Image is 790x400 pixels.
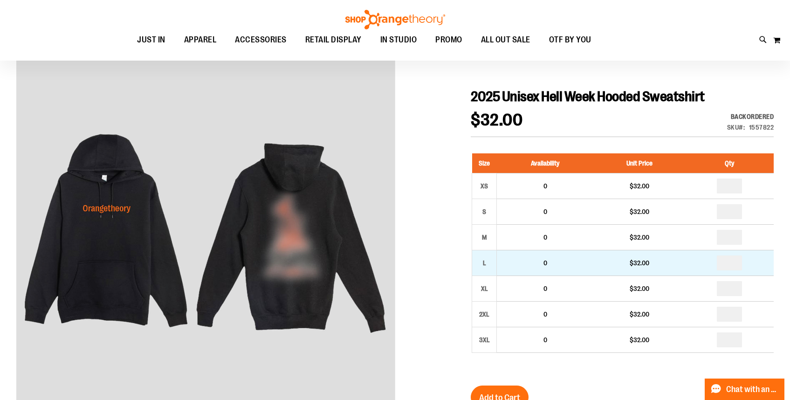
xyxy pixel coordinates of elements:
[598,207,680,216] div: $32.00
[705,379,785,400] button: Chat with an Expert
[726,385,779,394] span: Chat with an Expert
[497,153,594,173] th: Availability
[481,29,530,50] span: ALL OUT SALE
[477,230,491,244] div: M
[543,310,547,318] span: 0
[477,282,491,296] div: XL
[549,29,591,50] span: OTF BY YOU
[380,29,417,50] span: IN STUDIO
[472,153,497,173] th: Size
[727,112,774,121] div: Backordered
[543,182,547,190] span: 0
[305,29,362,50] span: RETAIL DISPLAY
[477,333,491,347] div: 3XL
[598,258,680,268] div: $32.00
[235,29,287,50] span: ACCESSORIES
[598,233,680,242] div: $32.00
[137,29,165,50] span: JUST IN
[477,205,491,219] div: S
[685,153,774,173] th: Qty
[543,234,547,241] span: 0
[598,181,680,191] div: $32.00
[598,284,680,293] div: $32.00
[749,123,774,132] div: 1557822
[477,179,491,193] div: XS
[184,29,217,50] span: APPAREL
[594,153,685,173] th: Unit Price
[543,259,547,267] span: 0
[543,285,547,292] span: 0
[598,335,680,345] div: $32.00
[727,124,745,131] strong: SKU
[471,89,705,104] span: 2025 Unisex Hell Week Hooded Sweatshirt
[543,208,547,215] span: 0
[344,10,447,29] img: Shop Orangetheory
[727,112,774,121] div: Availability
[477,307,491,321] div: 2XL
[435,29,462,50] span: PROMO
[543,336,547,344] span: 0
[477,256,491,270] div: L
[598,310,680,319] div: $32.00
[471,110,522,130] span: $32.00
